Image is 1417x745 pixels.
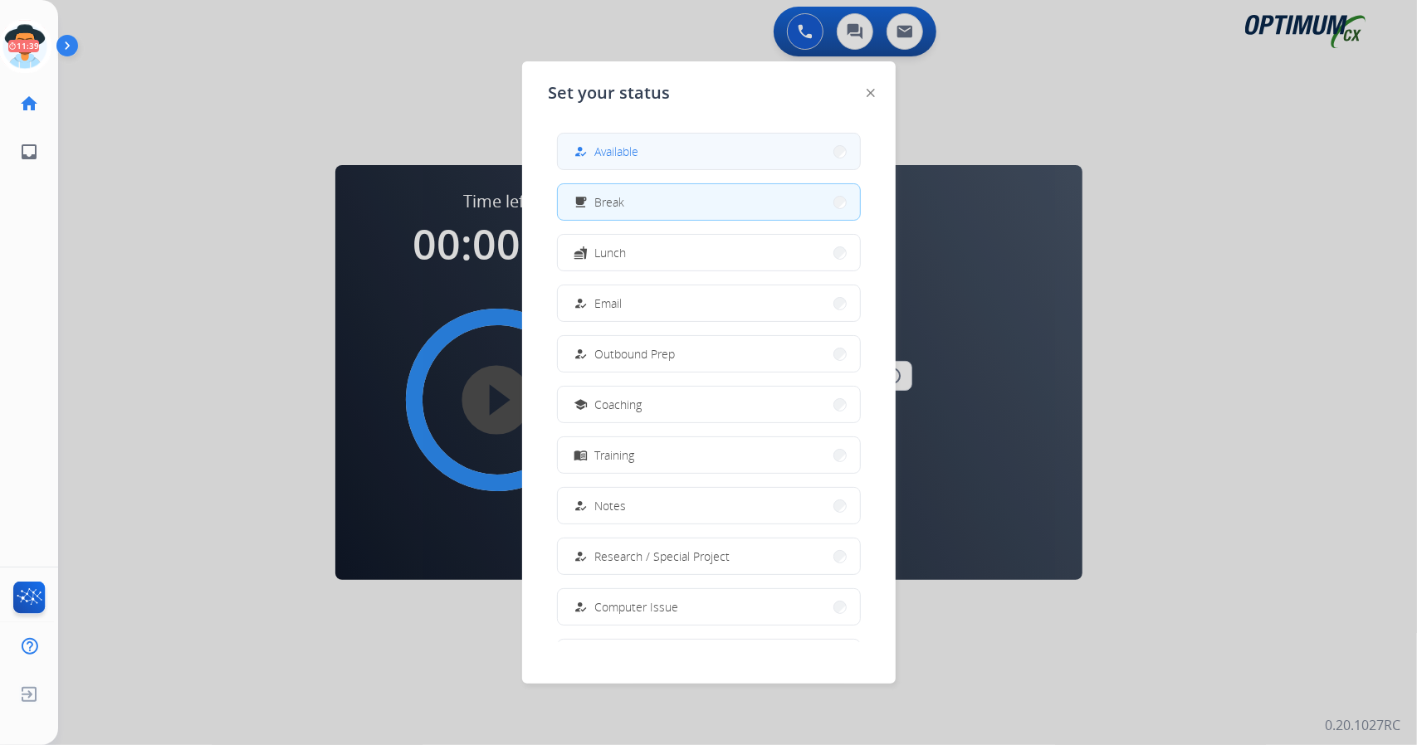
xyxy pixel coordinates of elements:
[574,347,588,361] mat-icon: how_to_reg
[19,142,39,162] mat-icon: inbox
[574,448,588,462] mat-icon: menu_book
[574,144,588,158] mat-icon: how_to_reg
[558,285,860,321] button: Email
[558,640,860,675] button: Internet Issue
[595,598,679,616] span: Computer Issue
[574,246,588,260] mat-icon: fastfood
[558,589,860,625] button: Computer Issue
[574,600,588,614] mat-icon: how_to_reg
[574,296,588,310] mat-icon: how_to_reg
[595,244,627,261] span: Lunch
[574,549,588,563] mat-icon: how_to_reg
[558,134,860,169] button: Available
[558,184,860,220] button: Break
[558,336,860,372] button: Outbound Prep
[595,295,623,312] span: Email
[867,89,875,97] img: close-button
[595,497,627,514] span: Notes
[574,397,588,411] mat-icon: school
[19,94,39,114] mat-icon: home
[595,548,730,565] span: Research / Special Project
[1325,715,1400,735] p: 0.20.1027RC
[549,81,671,105] span: Set your status
[574,499,588,513] mat-icon: how_to_reg
[595,193,625,211] span: Break
[595,345,676,363] span: Outbound Prep
[595,396,643,413] span: Coaching
[558,488,860,523] button: Notes
[558,387,860,422] button: Coaching
[558,437,860,473] button: Training
[595,143,639,160] span: Available
[558,235,860,270] button: Lunch
[574,195,588,209] mat-icon: free_breakfast
[558,538,860,574] button: Research / Special Project
[595,446,635,464] span: Training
